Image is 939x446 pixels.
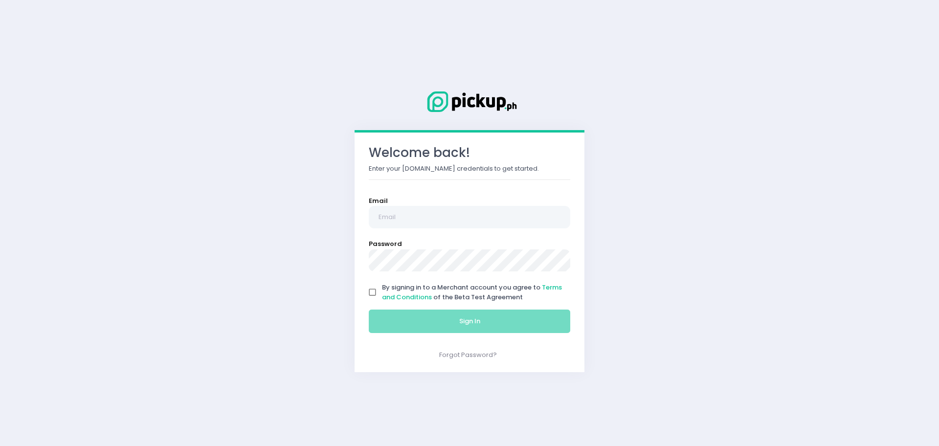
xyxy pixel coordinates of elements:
button: Sign In [369,310,570,333]
a: Forgot Password? [439,350,497,359]
a: Terms and Conditions [382,283,562,302]
h3: Welcome back! [369,145,570,160]
span: Sign In [459,316,480,326]
input: Email [369,206,570,228]
label: Email [369,196,388,206]
p: Enter your [DOMAIN_NAME] credentials to get started. [369,164,570,174]
img: Logo [421,89,518,114]
label: Password [369,239,402,249]
span: By signing in to a Merchant account you agree to of the Beta Test Agreement [382,283,562,302]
